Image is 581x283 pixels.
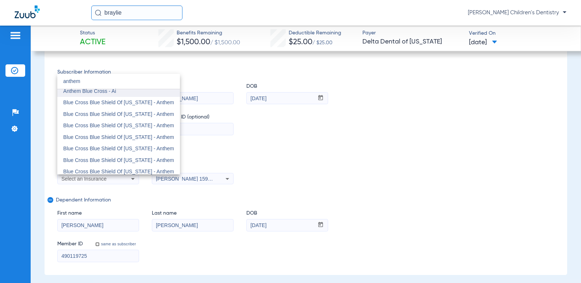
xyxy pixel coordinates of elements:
[63,122,174,128] span: Blue Cross Blue Shield Of [US_STATE] - Anthem
[63,169,174,174] span: Blue Cross Blue Shield Of [US_STATE] - Anthem
[57,74,180,89] input: dropdown search
[63,99,174,105] span: Blue Cross Blue Shield Of [US_STATE] - Anthem
[63,146,174,151] span: Blue Cross Blue Shield Of [US_STATE] - Anthem
[63,111,174,117] span: Blue Cross Blue Shield Of [US_STATE] - Anthem
[63,134,174,140] span: Blue Cross Blue Shield Of [US_STATE] - Anthem
[63,88,116,94] span: Anthem Blue Cross - Ai
[63,157,174,163] span: Blue Cross Blue Shield Of [US_STATE] - Anthem
[545,248,581,283] iframe: Chat Widget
